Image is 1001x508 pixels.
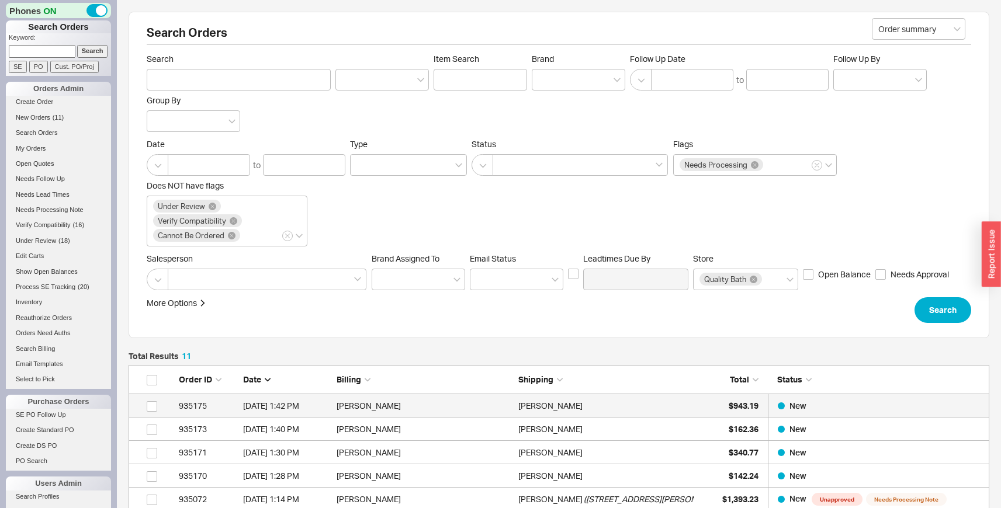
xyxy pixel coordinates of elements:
[6,158,111,170] a: Open Quotes
[789,424,806,434] span: New
[337,394,512,417] div: [PERSON_NAME]
[789,493,808,503] span: New
[954,27,961,32] svg: open menu
[6,266,111,278] a: Show Open Balances
[356,158,365,172] input: Type
[337,374,361,384] span: Billing
[16,175,65,182] span: Needs Follow Up
[6,476,111,490] div: Users Admin
[16,114,50,121] span: New Orders
[372,253,439,263] span: Brand Assigned To
[228,119,235,124] svg: open menu
[253,159,261,171] div: to
[179,374,237,385] div: Order ID
[866,493,947,506] span: Needs Processing Note
[6,409,111,421] a: SE PO Follow Up
[50,61,99,73] input: Cust. PO/Proj
[538,73,546,86] input: Brand
[630,54,829,64] span: Follow Up Date
[729,424,758,434] span: $162.36
[16,237,56,244] span: Under Review
[147,139,345,149] span: Date
[472,139,669,149] span: Status
[812,493,863,506] span: Unapproved
[532,54,554,64] span: Brand
[552,277,559,282] svg: open menu
[518,394,583,417] div: [PERSON_NAME]
[129,464,989,488] a: 935170[DATE] 1:28 PM[PERSON_NAME][PERSON_NAME]$142.24New
[9,61,27,73] input: SE
[768,374,983,385] div: Status
[243,394,331,417] div: 8/20/25 1:42 PM
[704,275,746,283] span: Quality Bath
[6,296,111,308] a: Inventory
[6,142,111,155] a: My Orders
[6,455,111,467] a: PO Search
[147,297,197,309] div: More Options
[6,127,111,139] a: Search Orders
[129,352,191,360] h5: Total Results
[147,27,971,45] h2: Search Orders
[729,401,758,410] span: $943.19
[673,139,693,149] span: Flags
[6,3,111,18] div: Phones
[179,441,237,464] div: 935171
[700,374,758,385] div: Total
[337,417,512,441] div: [PERSON_NAME]
[29,61,48,73] input: PO
[6,358,111,370] a: Email Templates
[147,180,224,190] span: Does NOT have flags
[6,440,111,452] a: Create DS PO
[6,281,111,293] a: Process SE Tracking(20)
[158,231,224,239] span: Cannot Be Ordered
[179,394,237,417] div: 935175
[129,394,989,417] a: 935175[DATE] 1:42 PM[PERSON_NAME][PERSON_NAME]$943.19New
[789,401,806,410] span: New
[818,269,871,280] span: Open Balance
[6,424,111,436] a: Create Standard PO
[6,82,111,96] div: Orders Admin
[803,269,813,280] input: Open Balance
[337,441,512,464] div: [PERSON_NAME]
[6,189,111,201] a: Needs Lead Times
[158,202,205,210] span: Under Review
[58,237,70,244] span: ( 18 )
[6,112,111,124] a: New Orders(11)
[872,18,965,40] input: Select...
[243,374,331,385] div: Date
[434,54,527,64] span: Item Search
[147,297,206,309] button: More Options
[789,471,806,481] span: New
[6,20,111,33] h1: Search Orders
[53,114,64,121] span: ( 11 )
[73,221,85,228] span: ( 16 )
[693,253,713,263] span: Store
[453,277,460,282] svg: open menu
[129,441,989,464] a: 935171[DATE] 1:30 PM[PERSON_NAME][PERSON_NAME]$340.77New
[6,173,111,185] a: Needs Follow Up
[789,447,806,457] span: New
[243,417,331,441] div: 8/20/25 1:40 PM
[417,78,424,82] svg: open menu
[6,373,111,385] a: Select to Pick
[434,69,527,91] input: Item Search
[78,283,89,290] span: ( 20 )
[9,33,111,45] p: Keyword:
[129,417,989,441] a: 935173[DATE] 1:40 PM[PERSON_NAME][PERSON_NAME]$162.36New
[77,45,108,57] input: Search
[6,250,111,262] a: Edit Carts
[6,327,111,339] a: Orders Need Auths
[158,217,226,225] span: Verify Compatibility
[337,374,512,385] div: Billing
[179,417,237,441] div: 935173
[147,95,181,105] span: Group By
[6,343,111,355] a: Search Billing
[722,494,758,504] span: $1,393.23
[518,464,583,488] div: [PERSON_NAME]
[730,374,749,384] span: Total
[6,219,111,231] a: Verify Compatibility(16)
[179,464,237,488] div: 935170
[6,312,111,324] a: Reauthorize Orders
[337,464,512,488] div: [PERSON_NAME]
[729,447,758,457] span: $340.77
